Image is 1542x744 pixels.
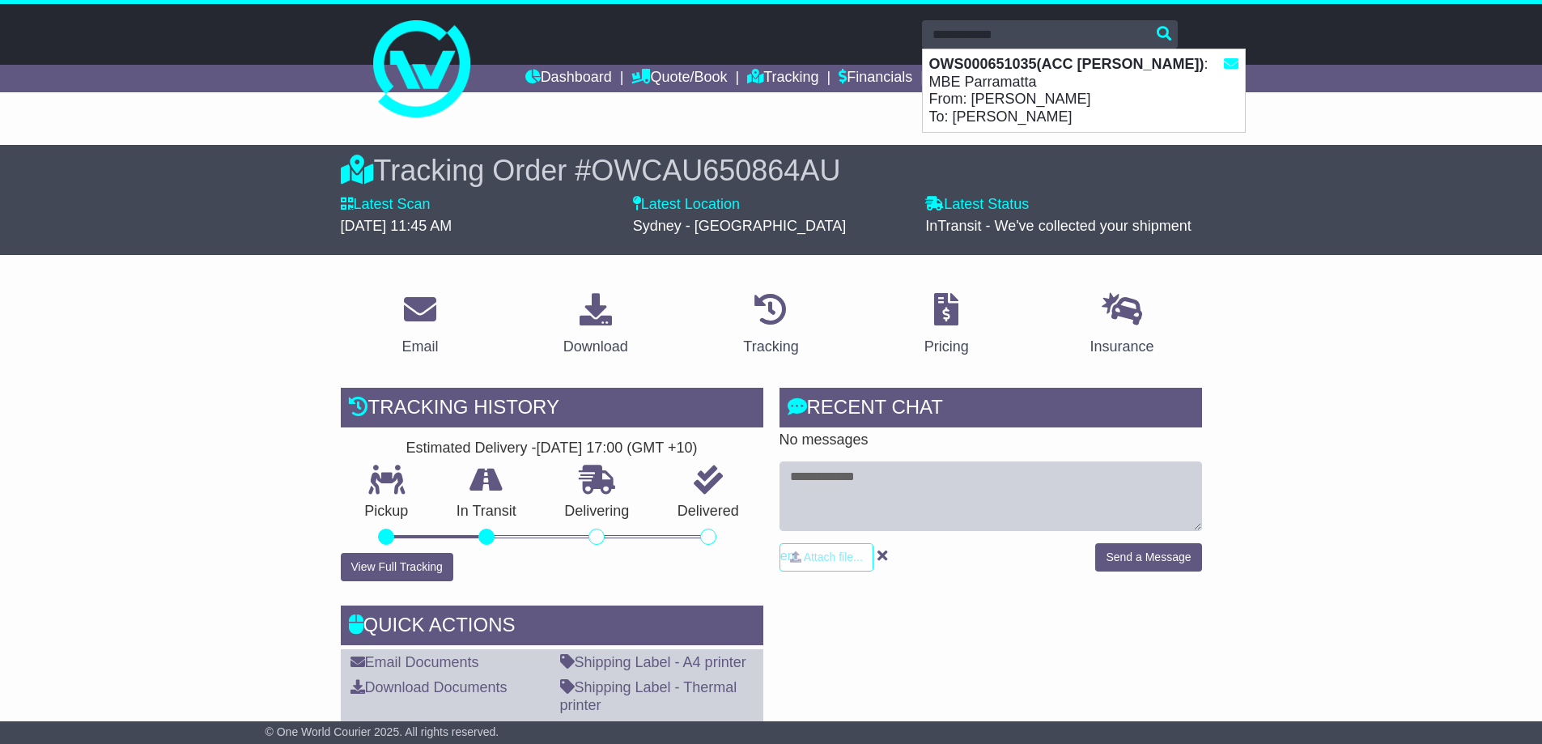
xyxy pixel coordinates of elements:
[341,440,763,457] div: Estimated Delivery -
[391,287,448,363] a: Email
[341,388,763,432] div: Tracking history
[925,218,1192,234] span: InTransit - We've collected your shipment
[925,196,1029,214] label: Latest Status
[1080,287,1165,363] a: Insurance
[1095,543,1201,572] button: Send a Message
[923,49,1245,132] div: : MBE Parramatta From: [PERSON_NAME] To: [PERSON_NAME]
[779,432,1202,449] p: No messages
[914,287,979,363] a: Pricing
[350,679,508,695] a: Download Documents
[553,287,639,363] a: Download
[1090,336,1154,358] div: Insurance
[341,196,431,214] label: Latest Scan
[733,287,809,363] a: Tracking
[341,218,452,234] span: [DATE] 11:45 AM
[401,336,438,358] div: Email
[560,679,737,713] a: Shipping Label - Thermal printer
[341,606,763,649] div: Quick Actions
[653,503,763,521] p: Delivered
[341,503,433,521] p: Pickup
[929,56,1204,72] strong: OWS000651035(ACC [PERSON_NAME])
[839,65,912,92] a: Financials
[525,65,612,92] a: Dashboard
[631,65,727,92] a: Quote/Book
[591,154,840,187] span: OWCAU650864AU
[265,725,499,738] span: © One World Courier 2025. All rights reserved.
[350,654,479,670] a: Email Documents
[743,336,798,358] div: Tracking
[537,440,698,457] div: [DATE] 17:00 (GMT +10)
[924,336,969,358] div: Pricing
[779,388,1202,432] div: RECENT CHAT
[563,336,628,358] div: Download
[432,503,541,521] p: In Transit
[541,503,654,521] p: Delivering
[341,153,1202,188] div: Tracking Order #
[633,218,846,234] span: Sydney - [GEOGRAPHIC_DATA]
[341,553,453,581] button: View Full Tracking
[747,65,818,92] a: Tracking
[633,196,740,214] label: Latest Location
[560,654,746,670] a: Shipping Label - A4 printer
